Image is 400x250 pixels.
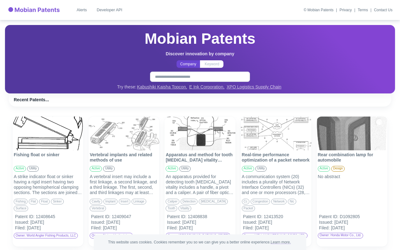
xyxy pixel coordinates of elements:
[318,167,330,171] span: active
[304,8,334,12] div: © Mobian Patents
[166,206,177,211] div: tooth
[336,7,337,13] div: |
[182,220,234,225] div: [DATE]
[242,206,255,211] div: packet
[178,206,191,211] div: vitality
[137,84,187,90] a: Kabushiki Kaisha Topcon
[90,166,102,172] div: active
[29,199,38,204] div: flat
[14,174,82,195] div: A strike indicator float or sinker having a rigid insert having two opposing hemispherical clampi...
[166,234,230,238] span: Owner: [GEOGRAPHIC_DATA][US_STATE]
[332,167,344,171] span: design
[91,225,102,231] div: Filed :
[103,167,114,171] span: utility
[241,117,312,150] img: Real-time performance optimization of a packet network
[51,199,63,204] div: sinker
[167,214,186,220] div: Patent ID :
[166,200,179,204] span: caliper
[164,117,235,150] img: Apparatus and method for tooth pulp vitality detection
[132,200,146,204] span: linkage
[39,199,50,204] div: float
[90,199,102,204] div: cavity
[104,200,117,204] span: implant
[90,234,132,238] span: Owner: Globus Medical, Inc.
[90,206,106,211] div: vertebral
[242,207,255,211] span: packet
[241,117,312,233] a: Real-time performance optimization of a packet networkReal-time performance optimization of a pac...
[39,200,49,204] span: float
[166,174,234,195] div: An apparatus provided for detecting tooth [MEDICAL_DATA] vitality includes a handle, a pivot and ...
[90,207,106,211] span: vertebral
[242,166,254,172] div: active
[119,200,130,204] span: insert
[91,214,110,220] div: Patent ID :
[339,8,352,12] a: Privacy
[255,166,267,172] div: utility
[106,220,158,225] div: [DATE]
[166,152,234,163] p: Apparatus and method for tooth [MEDICAL_DATA] vitality detection
[14,234,77,238] span: Owner: World Angler Fishing Products, LLC
[14,200,27,204] span: fishing
[242,200,249,204] span: cc
[27,225,82,231] div: [DATE]
[258,220,310,225] div: [DATE]
[271,240,291,244] a: Learn more.
[51,200,63,204] span: sinker
[164,117,235,233] a: Apparatus and method for tooth pulp vitality detectionApparatus and method for tooth [MEDICAL_DAT...
[88,117,159,247] div: Vertebral implants and related methods of useVertebral implants and related methods of useactiveu...
[179,207,191,211] span: vitality
[108,239,292,245] span: This website uses cookies. Cookies remember you so we can give you a better online experience.
[90,174,158,195] div: A vertebral insert may include a first linkage, a second linkage, and a third linkage. The first,...
[90,167,102,171] span: active
[180,61,196,67] p: Company
[12,117,83,247] div: Fishing float or sinkerFishing float or sinkeractiveutilityA strike indicator float or sinker hav...
[112,214,158,219] div: 12409047
[166,199,179,204] div: caliper
[119,199,130,204] div: insert
[255,225,310,231] div: [DATE]
[117,84,137,90] span: Try these:
[188,214,234,219] div: 12408838
[242,199,249,204] div: cc
[242,174,310,195] div: A communication system (20) includes a plurality of Network Interface Controllers (NICs) (32) and...
[132,199,146,204] div: linkage
[243,214,262,220] div: Patent ID :
[90,200,102,204] span: cavity
[14,199,27,204] div: fishing
[334,220,386,225] div: [DATE]
[358,8,368,12] a: Terms
[167,220,181,225] div: Issued :
[166,207,177,211] span: tooth
[181,200,197,204] span: detection
[103,166,114,172] div: utility
[14,167,26,171] span: active
[36,214,82,219] div: 12408645
[319,214,338,220] div: Patent ID :
[243,220,257,225] div: Issued :
[199,200,227,204] span: [MEDICAL_DATA]
[14,97,386,102] h6: Recent Patents...
[15,214,34,220] div: Patent ID :
[91,220,105,225] div: Issued :
[317,117,387,233] a: Rear combination lamp for automobileRear combination lamp for automobileactivedesignNo abstractPa...
[189,84,224,90] a: E Ink Corporation
[374,8,392,12] a: Contact Us
[200,60,223,68] button: Keyword
[331,225,386,231] div: [DATE]
[317,117,387,247] div: Rear combination lamp for automobileRear combination lamp for automobileactivedesignNo abstractPa...
[205,61,219,67] p: Keyword
[264,214,310,219] div: 12413520
[199,199,228,204] div: [MEDICAL_DATA]
[14,166,26,172] div: active
[30,220,82,225] div: [DATE]
[27,167,38,171] span: utility
[103,225,158,231] div: [DATE]
[242,167,254,171] span: active
[241,117,312,247] div: Real-time performance optimization of a packet networkReal-time performance optimization of a pac...
[242,233,307,238] div: Owner: MELLANOX TECHNOLOGIES, LTD.
[318,233,363,237] span: Owner: Honda Motor Co., Ltd.
[15,220,29,225] div: Issued :
[145,29,256,49] h2: Mobian Patents
[103,199,117,204] div: implant
[317,117,387,150] img: Rear combination lamp for automobile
